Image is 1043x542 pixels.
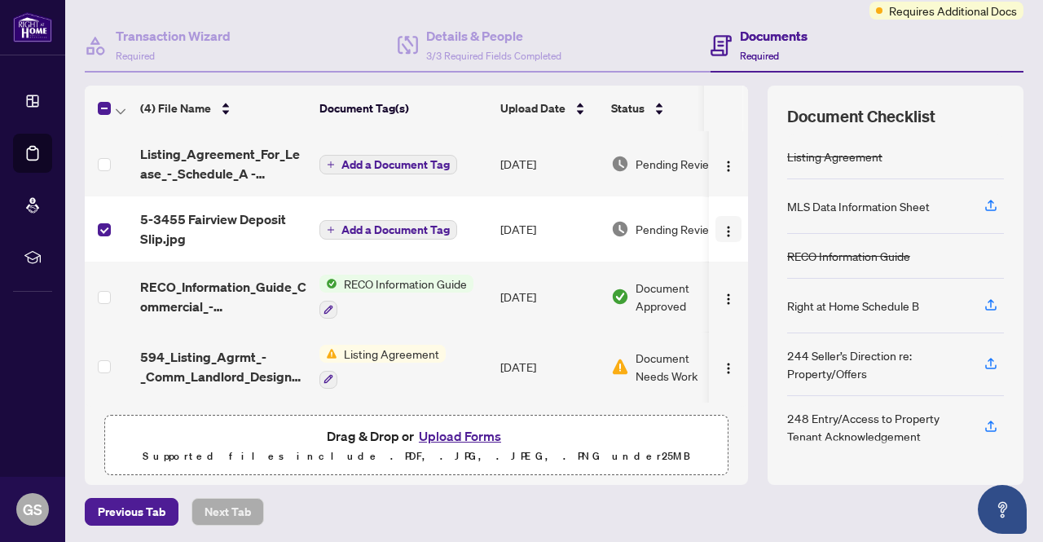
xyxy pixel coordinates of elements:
[140,347,306,386] span: 594_Listing_Agrmt_-_Comm_Landlord_Designated_Rep_Agrmt_Auth_to_Offer_for_Lease_-_PropTx-[PERSON_N...
[787,105,935,128] span: Document Checklist
[787,346,965,382] div: 244 Seller’s Direction re: Property/Offers
[319,154,457,175] button: Add a Document Tag
[787,297,919,315] div: Right at Home Schedule B
[611,220,629,238] img: Document Status
[327,226,335,234] span: plus
[494,131,605,196] td: [DATE]
[414,425,506,447] button: Upload Forms
[636,220,717,238] span: Pending Review
[85,498,178,526] button: Previous Tab
[611,288,629,306] img: Document Status
[115,447,718,466] p: Supported files include .PDF, .JPG, .JPEG, .PNG under 25 MB
[715,354,742,380] button: Logo
[787,409,965,445] div: 248 Entry/Access to Property Tenant Acknowledgement
[500,99,566,117] span: Upload Date
[889,2,1017,20] span: Requires Additional Docs
[722,293,735,306] img: Logo
[787,197,930,215] div: MLS Data Information Sheet
[978,485,1027,534] button: Open asap
[134,86,313,131] th: (4) File Name
[337,275,473,293] span: RECO Information Guide
[787,247,910,265] div: RECO Information Guide
[426,26,561,46] h4: Details & People
[116,50,155,62] span: Required
[494,86,605,131] th: Upload Date
[341,159,450,170] span: Add a Document Tag
[715,151,742,177] button: Logo
[313,86,494,131] th: Document Tag(s)
[319,275,337,293] img: Status Icon
[319,275,473,319] button: Status IconRECO Information Guide
[715,216,742,242] button: Logo
[319,345,337,363] img: Status Icon
[787,148,882,165] div: Listing Agreement
[140,277,306,316] span: RECO_Information_Guide_Commercial_-_RECO_Forms_-_PropTx-[PERSON_NAME].pdf
[636,279,737,315] span: Document Approved
[740,26,808,46] h4: Documents
[605,86,743,131] th: Status
[23,498,42,521] span: GS
[636,349,720,385] span: Document Needs Work
[319,220,457,240] button: Add a Document Tag
[494,196,605,262] td: [DATE]
[715,284,742,310] button: Logo
[319,345,446,389] button: Status IconListing Agreement
[337,345,446,363] span: Listing Agreement
[611,358,629,376] img: Document Status
[105,416,728,476] span: Drag & Drop orUpload FormsSupported files include .PDF, .JPG, .JPEG, .PNG under25MB
[140,99,211,117] span: (4) File Name
[98,499,165,525] span: Previous Tab
[611,155,629,173] img: Document Status
[319,155,457,174] button: Add a Document Tag
[426,50,561,62] span: 3/3 Required Fields Completed
[116,26,231,46] h4: Transaction Wizard
[722,225,735,238] img: Logo
[494,262,605,332] td: [DATE]
[722,160,735,173] img: Logo
[611,99,645,117] span: Status
[740,50,779,62] span: Required
[140,209,306,249] span: 5-3455 Fairview Deposit Slip.jpg
[191,498,264,526] button: Next Tab
[140,144,306,183] span: Listing_Agreement_For_Lease_-_Schedule_A - signed.pdf
[327,161,335,169] span: plus
[341,224,450,236] span: Add a Document Tag
[722,362,735,375] img: Logo
[13,12,52,42] img: logo
[636,155,717,173] span: Pending Review
[327,425,506,447] span: Drag & Drop or
[319,219,457,240] button: Add a Document Tag
[494,332,605,402] td: [DATE]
